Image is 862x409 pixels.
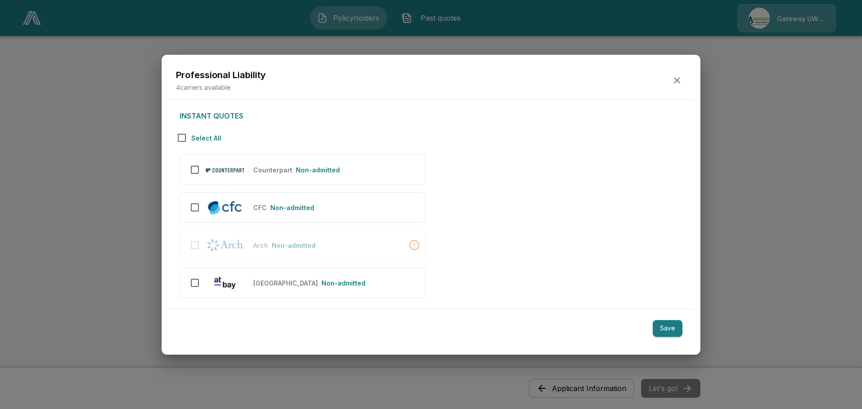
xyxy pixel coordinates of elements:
[253,165,292,175] p: Counterpart
[270,203,314,212] p: Non-admitted
[296,165,340,175] p: Non-admitted
[253,203,267,212] p: CFC
[204,199,246,215] img: CFC
[253,241,268,250] p: Arch
[253,278,318,288] p: At-Bay
[409,240,420,251] div: • The selected NAICS code is not within Arch's preferred industries.
[204,237,246,254] img: Arch
[653,320,682,337] button: Save
[176,69,266,81] h5: Professional Liability
[204,276,246,290] img: At-Bay
[176,83,231,92] p: 4 carriers available
[321,278,365,288] p: Non-admitted
[272,241,316,250] p: Non-admitted
[180,110,426,121] p: Instant Quotes
[191,133,221,143] p: Select All
[204,163,246,177] img: Counterpart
